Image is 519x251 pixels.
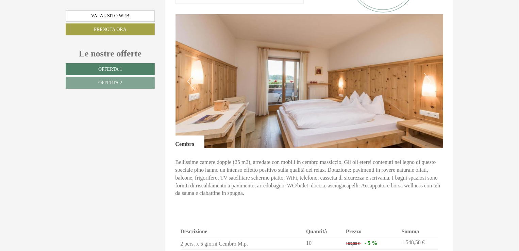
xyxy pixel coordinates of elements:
th: Prezzo [343,227,399,237]
th: Descrizione [181,227,304,237]
td: 10 [303,237,343,250]
td: 1.548,50 € [399,237,438,250]
div: Le nostre offerte [66,47,155,60]
p: Bellissime camere doppie (25 m2), arredate con mobili in cembro massiccio. Gli oli eterei contenu... [175,158,443,197]
span: 163,00 € [346,241,360,246]
button: Previous [187,73,195,90]
a: Prenota ora [66,23,155,35]
td: 2 pers. x 5 giorni Cembro M.p. [181,237,304,250]
th: Somma [399,227,438,237]
img: image [175,14,443,148]
span: Offerta 2 [98,80,122,85]
span: Offerta 1 [98,67,122,72]
span: - 5 % [365,240,377,246]
th: Quantità [303,227,343,237]
button: Next [424,73,431,90]
a: Vai al sito web [66,10,155,22]
div: Cembro [175,135,205,148]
